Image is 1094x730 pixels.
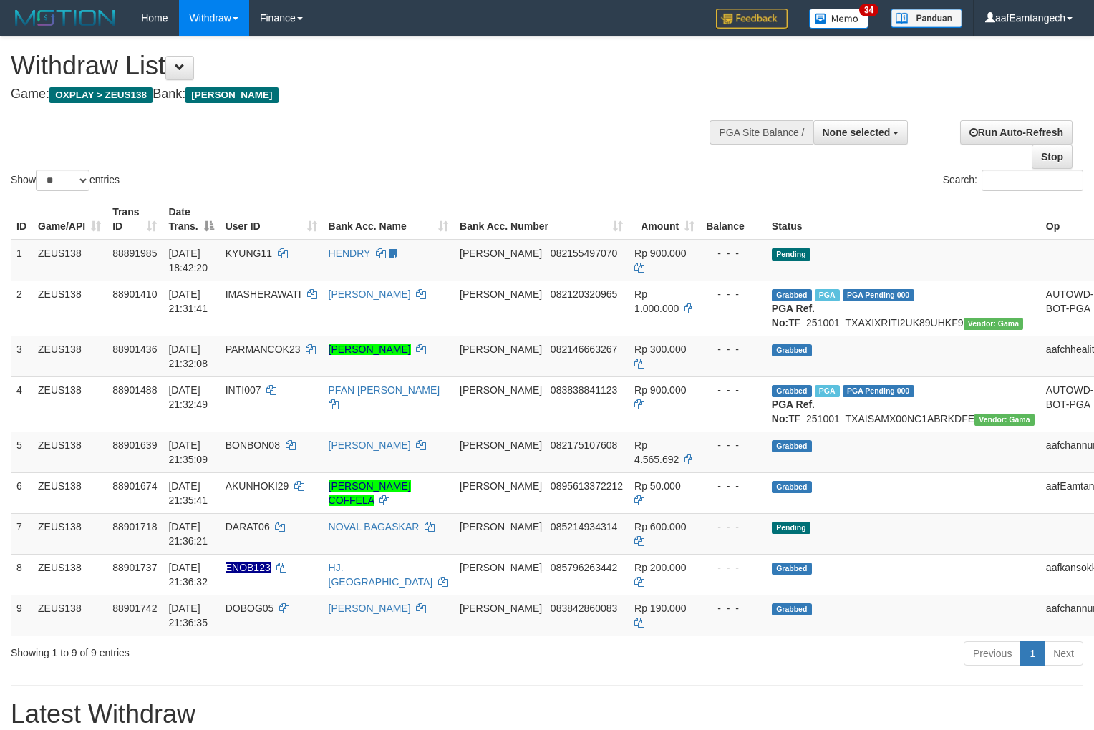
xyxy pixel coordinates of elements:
[634,439,679,465] span: Rp 4.565.692
[634,603,686,614] span: Rp 190.000
[32,513,107,554] td: ZEUS138
[329,288,411,300] a: [PERSON_NAME]
[36,170,89,191] select: Showentries
[32,432,107,472] td: ZEUS138
[634,521,686,532] span: Rp 600.000
[226,521,270,532] span: DARAT06
[766,376,1040,432] td: TF_251001_TXAISAMX00NC1ABRKDFE
[809,9,869,29] img: Button%20Memo.svg
[772,385,812,397] span: Grabbed
[706,520,760,534] div: - - -
[634,288,679,314] span: Rp 1.000.000
[766,281,1040,336] td: TF_251001_TXAXIXRITI2UK89UHKF9
[112,384,157,396] span: 88901488
[226,439,280,451] span: BONBON08
[11,513,32,554] td: 7
[1020,641,1045,666] a: 1
[815,289,840,301] span: Marked by aafchomsokheang
[551,344,617,355] span: Copy 082146663267 to clipboard
[634,480,681,492] span: Rp 50.000
[329,384,440,396] a: PFAN [PERSON_NAME]
[1032,145,1073,169] a: Stop
[329,562,433,588] a: HJ. [GEOGRAPHIC_DATA]
[226,562,271,573] span: Nama rekening ada tanda titik/strip, harap diedit
[107,199,163,240] th: Trans ID: activate to sort column ascending
[112,248,157,259] span: 88891985
[11,87,715,102] h4: Game: Bank:
[460,521,542,532] span: [PERSON_NAME]
[634,344,686,355] span: Rp 300.000
[168,562,208,588] span: [DATE] 21:36:32
[813,120,909,145] button: None selected
[772,603,812,615] span: Grabbed
[32,376,107,432] td: ZEUS138
[551,562,617,573] span: Copy 085796263442 to clipboard
[843,289,914,301] span: PGA Pending
[220,199,323,240] th: User ID: activate to sort column ascending
[112,521,157,532] span: 88901718
[168,439,208,465] span: [DATE] 21:35:09
[11,170,120,191] label: Show entries
[11,554,32,595] td: 8
[11,700,1083,729] h1: Latest Withdraw
[706,601,760,615] div: - - -
[551,384,617,396] span: Copy 083838841123 to clipboard
[551,288,617,300] span: Copy 082120320965 to clipboard
[843,385,914,397] span: PGA Pending
[11,595,32,636] td: 9
[710,120,813,145] div: PGA Site Balance /
[226,248,272,259] span: KYUNG11
[168,521,208,547] span: [DATE] 21:36:21
[11,432,32,472] td: 5
[168,288,208,314] span: [DATE] 21:31:41
[112,603,157,614] span: 88901742
[815,385,840,397] span: Marked by aafchomsokheang
[706,383,760,397] div: - - -
[943,170,1083,191] label: Search:
[706,246,760,261] div: - - -
[11,336,32,376] td: 3
[226,288,301,300] span: IMASHERAWATI
[11,52,715,80] h1: Withdraw List
[766,199,1040,240] th: Status
[772,248,810,261] span: Pending
[460,603,542,614] span: [PERSON_NAME]
[823,127,891,138] span: None selected
[32,281,107,336] td: ZEUS138
[551,480,623,492] span: Copy 0895613372212 to clipboard
[1044,641,1083,666] a: Next
[964,318,1024,330] span: Vendor URL: https://trx31.1velocity.biz
[168,480,208,506] span: [DATE] 21:35:41
[772,344,812,356] span: Grabbed
[706,479,760,493] div: - - -
[634,384,686,396] span: Rp 900.000
[634,248,686,259] span: Rp 900.000
[551,439,617,451] span: Copy 082175107608 to clipboard
[329,480,411,506] a: [PERSON_NAME] COFFELA
[163,199,219,240] th: Date Trans.: activate to sort column descending
[11,240,32,281] td: 1
[168,603,208,628] span: [DATE] 21:36:35
[32,240,107,281] td: ZEUS138
[185,87,278,103] span: [PERSON_NAME]
[700,199,766,240] th: Balance
[226,480,289,492] span: AKUNHOKI29
[772,563,812,575] span: Grabbed
[460,288,542,300] span: [PERSON_NAME]
[168,248,208,273] span: [DATE] 18:42:20
[112,439,157,451] span: 88901639
[112,480,157,492] span: 88901674
[112,562,157,573] span: 88901737
[329,603,411,614] a: [PERSON_NAME]
[226,344,301,355] span: PARMANCOK23
[49,87,153,103] span: OXPLAY > ZEUS138
[11,7,120,29] img: MOTION_logo.png
[706,342,760,356] div: - - -
[551,521,617,532] span: Copy 085214934314 to clipboard
[772,481,812,493] span: Grabbed
[168,384,208,410] span: [DATE] 21:32:49
[706,438,760,452] div: - - -
[629,199,700,240] th: Amount: activate to sort column ascending
[772,399,815,424] b: PGA Ref. No:
[329,439,411,451] a: [PERSON_NAME]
